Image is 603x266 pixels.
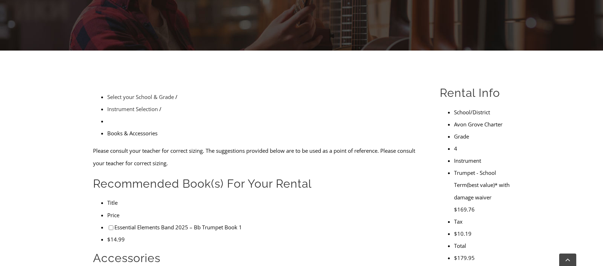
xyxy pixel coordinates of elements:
li: Essential Elements Band 2025 – Bb Trumpet Book 1 [107,221,423,233]
li: 4 [454,142,510,155]
a: Instrument Selection [107,105,158,113]
h2: Recommended Book(s) For Your Rental [93,176,423,191]
li: Tax [454,215,510,228]
li: Grade [454,130,510,142]
li: Instrument [454,155,510,167]
li: $14.99 [107,233,423,245]
a: Select your School & Grade [107,93,174,100]
span: / [159,105,161,113]
li: Total [454,240,510,252]
p: Please consult your teacher for correct sizing. The suggestions provided below are to be used as ... [93,145,423,169]
h2: Rental Info [440,85,510,100]
li: $10.19 [454,228,510,240]
li: Title [107,197,423,209]
span: / [175,93,177,100]
li: Trumpet - School Term(best value)* with damage waiver $169.76 [454,167,510,215]
li: $179.95 [454,252,510,264]
h2: Accessories [93,251,423,266]
li: School/District [454,106,510,118]
li: Avon Grove Charter [454,118,510,130]
li: Price [107,209,423,221]
li: Books & Accessories [107,127,423,139]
